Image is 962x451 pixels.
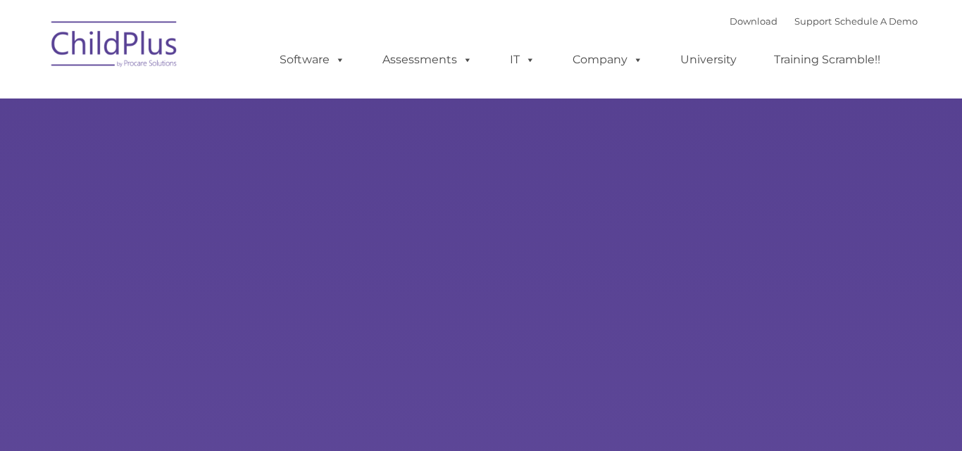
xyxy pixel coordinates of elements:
a: Assessments [368,46,487,74]
img: ChildPlus by Procare Solutions [44,11,185,82]
a: Training Scramble!! [760,46,894,74]
a: Download [730,15,777,27]
a: Schedule A Demo [835,15,918,27]
a: Software [266,46,359,74]
font: | [730,15,918,27]
a: IT [496,46,549,74]
a: Support [794,15,832,27]
a: Company [558,46,657,74]
a: University [666,46,751,74]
